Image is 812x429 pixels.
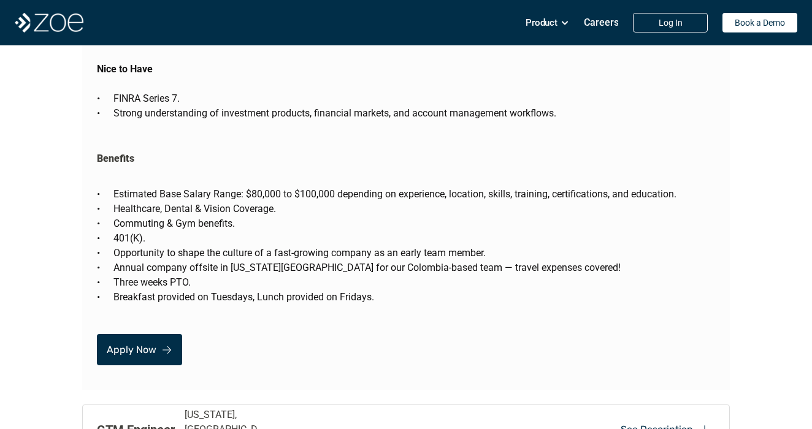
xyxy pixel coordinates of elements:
a: Log In [633,13,708,32]
p: Annual company offsite in [US_STATE][GEOGRAPHIC_DATA] for our Colombia-based team — travel expens... [113,260,715,275]
p: Nice to Have [97,62,715,77]
p: Careers [584,17,619,28]
strong: Benefits [97,153,134,164]
p: Breakfast provided on Tuesdays, Lunch provided on Fridays. [113,290,715,305]
p: FINRA Series 7. [113,91,715,106]
p: Product [526,13,557,32]
p: Healthcare, Dental & Vision Coverage. [113,202,715,216]
p: Book a Demo [735,18,785,28]
p: Log In [659,18,683,28]
p: Commuting & Gym benefits. [113,216,715,231]
a: Apply Now [97,334,182,365]
p: Estimated Base Salary Range: $80,000 to $100,000 depending on experience, location, skills, train... [113,187,715,202]
p: Apply Now [107,344,156,355]
p: Strong understanding of investment products, financial markets, and account management workflows. [113,106,715,121]
a: Book a Demo [722,13,797,32]
p: Wants to work onsite in our NYC office 5 days a week from 9 am to 6 pm. [113,32,715,62]
p: 401(K). [113,231,715,246]
p: Opportunity to shape the culture of a fast-growing company as an early team member. [113,246,715,260]
p: Three weeks PTO. [113,275,715,290]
